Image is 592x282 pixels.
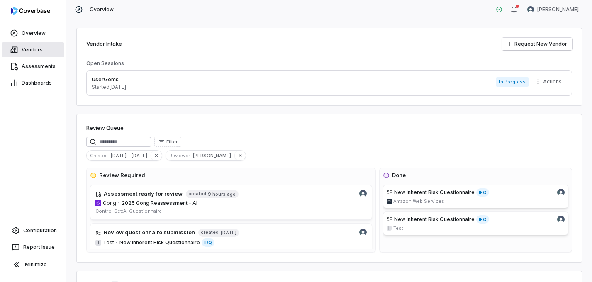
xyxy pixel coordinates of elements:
[166,139,178,145] span: Filter
[104,190,183,198] h4: Assessment ready for review
[25,261,47,268] span: Minimize
[202,238,214,247] span: IRQ
[23,244,55,250] span: Report Issue
[220,229,236,236] span: [DATE]
[394,216,475,223] span: New Inherent Risk Questionnaire
[104,229,195,237] h4: Review questionnaire submission
[103,239,114,246] span: Test
[3,256,63,273] button: Minimize
[86,60,124,67] h3: Open Sessions
[23,227,57,234] span: Configuration
[383,211,568,235] a: New Inherent Risk QuestionnaireIRQDaniel Aranibar avatarTTest
[392,171,406,180] h3: Done
[3,240,63,255] button: Report Issue
[22,30,46,36] span: Overview
[154,137,181,147] button: Filter
[532,75,567,88] button: More actions
[22,46,43,53] span: Vendors
[496,77,529,87] span: In Progress
[111,152,151,159] span: [DATE] - [DATE]
[3,223,63,238] a: Configuration
[90,6,114,13] span: Overview
[22,80,52,86] span: Dashboards
[522,3,584,16] button: Daniel Aranibar avatar[PERSON_NAME]
[394,189,475,196] span: New Inherent Risk Questionnaire
[527,6,534,13] img: Daniel Aranibar avatar
[22,63,56,70] span: Assessments
[103,200,116,207] span: Gong
[118,200,119,207] span: ·
[90,223,372,260] a: Daniel Aranibar avatarReview questionnaire submissioncreated[DATE]TTest·New Inherent Risk Questio...
[476,188,489,197] span: IRQ
[86,40,122,48] h2: Vendor Intake
[359,190,367,197] img: Daniel Aranibar avatar
[119,239,200,246] span: New Inherent Risk Questionnaire
[86,70,572,96] a: UserGemsStarted[DATE]In ProgressMore actions
[208,191,236,197] span: 9 hours ago
[116,239,117,246] span: ·
[537,6,579,13] span: [PERSON_NAME]
[87,152,111,159] span: Created :
[92,84,126,90] p: Started [DATE]
[476,215,489,224] span: IRQ
[393,198,444,204] span: Amazon Web Services
[193,152,234,159] span: [PERSON_NAME]
[383,185,568,208] a: New Inherent Risk QuestionnaireIRQDaniel Aranibar avataraws.comAmazon Web Services
[2,59,64,74] a: Assessments
[359,229,367,236] img: Daniel Aranibar avatar
[90,185,372,220] a: Daniel Aranibar avatarAssessment ready for reviewcreated9 hours agogong.ioGong·2025 Gong Reassess...
[2,75,64,90] a: Dashboards
[95,208,162,214] span: Control Set: AI Questionnaire
[2,26,64,41] a: Overview
[92,75,126,84] p: UserGems
[95,248,132,254] span: 1 suggested tag
[2,42,64,57] a: Vendors
[502,38,572,50] a: Request New Vendor
[393,225,403,231] span: Test
[557,216,565,223] img: Daniel Aranibar avatar
[166,152,193,159] span: Reviewer :
[188,191,206,197] span: created
[122,200,197,206] span: 2025 Gong Reassessment - AI
[86,124,124,132] h1: Review Queue
[11,7,50,15] img: logo-D7KZi-bG.svg
[201,229,219,236] span: created
[557,189,565,196] img: Daniel Aranibar avatar
[99,171,145,180] h3: Review Required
